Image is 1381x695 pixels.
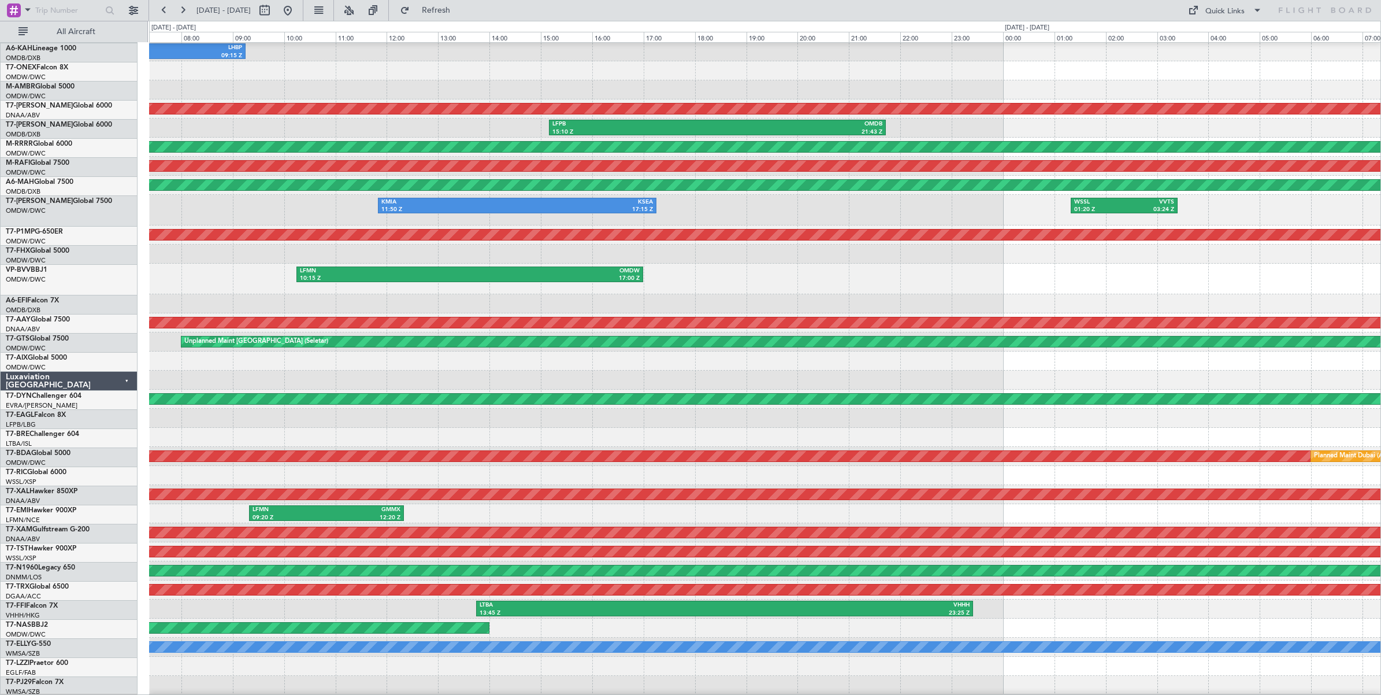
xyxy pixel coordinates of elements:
a: T7-FHXGlobal 5000 [6,247,69,254]
a: M-AMBRGlobal 5000 [6,83,75,90]
span: T7-XAL [6,488,29,495]
a: OMDB/DXB [6,306,40,315]
div: 13:45 Z [480,609,725,618]
div: LTBA [480,601,725,609]
span: A6-MAH [6,179,34,186]
span: T7-[PERSON_NAME] [6,121,73,128]
a: A6-MAHGlobal 7500 [6,179,73,186]
a: OMDW/DWC [6,168,46,177]
div: Unplanned Maint [GEOGRAPHIC_DATA] (Seletar) [184,333,328,350]
a: EGLF/FAB [6,668,36,677]
div: GMMX [326,506,400,514]
div: 08:00 [181,32,233,42]
a: LTBA/ISL [6,439,32,448]
div: 11:50 Z [381,206,517,214]
a: OMDW/DWC [6,237,46,246]
span: T7-AAY [6,316,31,323]
a: LFPB/LBG [6,420,36,429]
div: 03:24 Z [1124,206,1174,214]
div: 17:15 Z [517,206,653,214]
a: OMDW/DWC [6,275,46,284]
button: Quick Links [1182,1,1268,20]
a: T7-RICGlobal 6000 [6,469,66,476]
a: T7-NASBBJ2 [6,622,48,629]
span: T7-GTS [6,335,29,342]
span: M-AMBR [6,83,35,90]
a: DNAA/ABV [6,535,40,544]
a: T7-TRXGlobal 6500 [6,583,69,590]
a: OMDW/DWC [6,459,46,467]
div: Quick Links [1205,6,1245,17]
div: 20:00 [797,32,849,42]
a: WSSL/XSP [6,478,36,486]
a: OMDW/DWC [6,363,46,372]
a: OMDW/DWC [6,149,46,158]
span: T7-ELLY [6,641,31,648]
div: 15:10 Z [552,128,717,136]
a: T7-PJ29Falcon 7X [6,679,64,686]
div: 01:00 [1055,32,1106,42]
span: T7-AIX [6,354,28,361]
span: [DATE] - [DATE] [196,5,251,16]
div: 23:25 Z [725,609,970,618]
div: [DATE] - [DATE] [151,23,196,33]
div: 11:00 [336,32,387,42]
a: T7-FFIFalcon 7X [6,602,58,609]
div: 01:20 Z [1074,206,1124,214]
a: DNMM/LOS [6,573,42,582]
div: 10:15 Z [300,275,470,283]
span: M-RAFI [6,160,30,167]
div: VVTS [1124,198,1174,206]
div: KSEA [517,198,653,206]
div: 10:00 [284,32,336,42]
a: T7-[PERSON_NAME]Global 6000 [6,102,112,109]
div: OMDW [470,267,640,275]
span: T7-FHX [6,247,30,254]
span: A6-EFI [6,297,27,304]
button: All Aircraft [13,23,125,41]
div: 09:00 [233,32,284,42]
a: A6-EFIFalcon 7X [6,297,59,304]
span: T7-BRE [6,431,29,438]
a: T7-ELLYG-550 [6,641,51,648]
div: [DATE] - [DATE] [1005,23,1049,33]
a: T7-DYNChallenger 604 [6,393,81,400]
span: T7-EMI [6,507,28,514]
div: LHBP [91,44,242,52]
a: T7-EMIHawker 900XP [6,507,76,514]
a: T7-P1MPG-650ER [6,228,63,235]
span: T7-BDA [6,450,31,457]
a: DNAA/ABV [6,111,40,120]
span: T7-[PERSON_NAME] [6,198,73,205]
span: T7-FFI [6,602,26,609]
div: 19:00 [747,32,798,42]
a: VP-BVVBBJ1 [6,267,47,273]
a: LFMN/NCE [6,516,40,524]
a: VHHH/HKG [6,611,40,620]
a: A6-KAHLineage 1000 [6,45,76,52]
span: T7-DYN [6,393,32,400]
div: 09:20 Z [253,514,326,522]
div: 05:00 [1260,32,1311,42]
input: Trip Number [35,2,102,19]
div: 12:00 [387,32,438,42]
div: 13:00 [438,32,489,42]
div: 18:00 [695,32,747,42]
span: T7-TRX [6,583,29,590]
a: T7-BREChallenger 604 [6,431,79,438]
div: LFMN [253,506,326,514]
a: OMDW/DWC [6,344,46,353]
a: OMDW/DWC [6,73,46,82]
span: T7-XAM [6,526,32,533]
a: WSSL/XSP [6,554,36,563]
div: WSSL [1074,198,1124,206]
a: T7-BDAGlobal 5000 [6,450,70,457]
a: OMDW/DWC [6,92,46,101]
a: DNAA/ABV [6,325,40,334]
div: VHHH [725,601,970,609]
a: OMDB/DXB [6,130,40,139]
div: KMIA [381,198,517,206]
div: 22:00 [900,32,952,42]
span: T7-NAS [6,622,31,629]
span: T7-TST [6,545,28,552]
